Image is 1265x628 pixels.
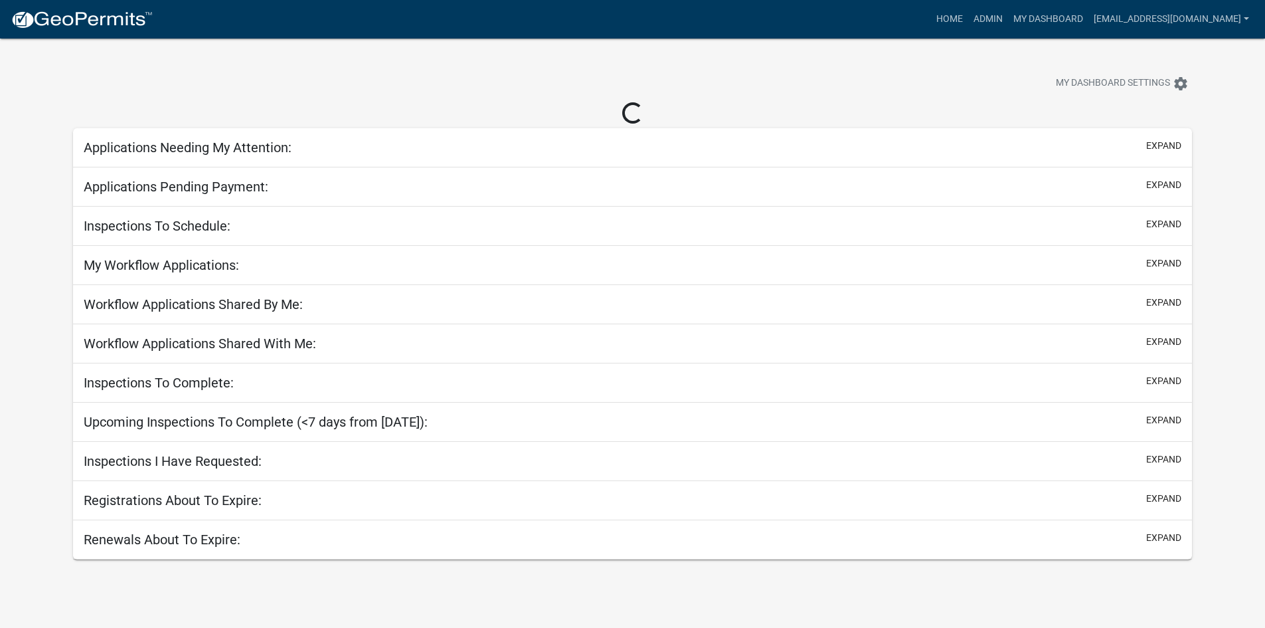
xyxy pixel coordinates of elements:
button: My Dashboard Settingssettings [1045,70,1199,96]
button: expand [1146,257,1181,270]
button: expand [1146,492,1181,506]
a: [EMAIL_ADDRESS][DOMAIN_NAME] [1088,7,1254,32]
h5: My Workflow Applications: [84,257,239,273]
h5: Applications Pending Payment: [84,179,268,195]
h5: Registrations About To Expire: [84,492,262,508]
h5: Inspections I Have Requested: [84,453,262,469]
h5: Applications Needing My Attention: [84,140,292,156]
span: My Dashboard Settings [1056,76,1170,92]
button: expand [1146,453,1181,467]
a: Home [931,7,968,32]
a: Admin [968,7,1008,32]
h5: Renewals About To Expire: [84,532,240,548]
button: expand [1146,374,1181,388]
button: expand [1146,296,1181,310]
a: My Dashboard [1008,7,1088,32]
button: expand [1146,139,1181,153]
button: expand [1146,335,1181,349]
button: expand [1146,531,1181,545]
button: expand [1146,413,1181,427]
i: settings [1173,76,1189,92]
button: expand [1146,217,1181,231]
h5: Inspections To Schedule: [84,218,230,234]
h5: Inspections To Complete: [84,375,234,391]
h5: Upcoming Inspections To Complete (<7 days from [DATE]): [84,414,428,430]
h5: Workflow Applications Shared By Me: [84,296,303,312]
button: expand [1146,178,1181,192]
h5: Workflow Applications Shared With Me: [84,336,316,352]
